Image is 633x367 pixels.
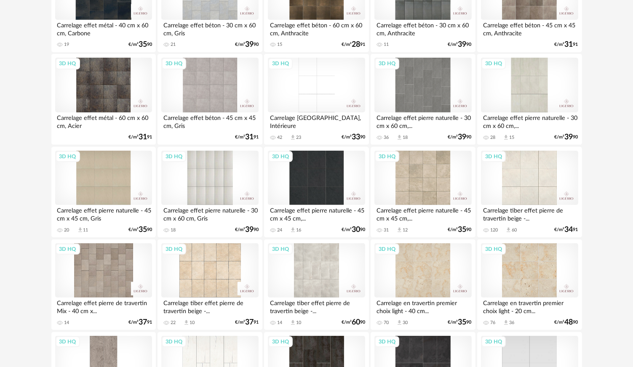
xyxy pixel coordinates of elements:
[55,298,152,314] div: Carrelage effet pierre de travertin Mix - 40 cm x...
[565,42,573,48] span: 31
[352,319,360,325] span: 60
[375,58,399,69] div: 3D HQ
[56,151,80,162] div: 3D HQ
[64,320,69,326] div: 14
[245,134,254,140] span: 31
[565,227,573,233] span: 34
[342,42,365,48] div: €/m² 91
[296,320,301,326] div: 10
[375,151,399,162] div: 3D HQ
[342,134,365,140] div: €/m² 90
[268,205,365,222] div: Carrelage effet pierre naturelle - 45 cm x 45 cm,...
[458,227,467,233] span: 35
[374,205,471,222] div: Carrelage effet pierre naturelle - 45 cm x 45 cm,...
[290,227,296,233] span: Download icon
[268,244,293,255] div: 3D HQ
[268,58,293,69] div: 3D HQ
[235,42,259,48] div: €/m² 90
[161,112,258,129] div: Carrelage effet béton - 45 cm x 45 cm, Gris
[277,135,282,141] div: 42
[128,134,152,140] div: €/m² 91
[371,147,475,238] a: 3D HQ Carrelage effet pierre naturelle - 45 cm x 45 cm,... 31 Download icon 12 €/m²3590
[162,244,186,255] div: 3D HQ
[64,42,69,48] div: 19
[128,319,152,325] div: €/m² 91
[458,134,467,140] span: 39
[183,319,190,326] span: Download icon
[162,58,186,69] div: 3D HQ
[509,320,514,326] div: 36
[458,319,467,325] span: 35
[56,244,80,255] div: 3D HQ
[375,336,399,347] div: 3D HQ
[268,336,293,347] div: 3D HQ
[481,20,578,37] div: Carrelage effet béton - 45 cm x 45 cm, Anthracite
[171,42,176,48] div: 21
[171,320,176,326] div: 22
[268,298,365,314] div: Carrelage tiber effet pierre de travertin beige -...
[158,147,262,238] a: 3D HQ Carrelage effet pierre naturelle - 30 cm x 60 cm, Gris 18 €/m²3990
[384,320,389,326] div: 70
[158,54,262,145] a: 3D HQ Carrelage effet béton - 45 cm x 45 cm, Gris €/m²3191
[477,147,582,238] a: 3D HQ Carrelage tiber effet pierre de travertin beige -... 120 Download icon 60 €/m²3491
[342,227,365,233] div: €/m² 90
[396,319,403,326] span: Download icon
[264,147,369,238] a: 3D HQ Carrelage effet pierre naturelle - 45 cm x 45 cm,... 24 Download icon 16 €/m²3090
[235,319,259,325] div: €/m² 91
[128,227,152,233] div: €/m² 90
[448,134,472,140] div: €/m² 90
[56,336,80,347] div: 3D HQ
[503,319,509,326] span: Download icon
[509,135,514,141] div: 15
[55,20,152,37] div: Carrelage effet métal - 40 cm x 60 cm, Carbone
[264,54,369,145] a: 3D HQ Carrelage [GEOGRAPHIC_DATA], Intérieure 42 Download icon 23 €/m²3390
[51,54,156,145] a: 3D HQ Carrelage effet métal - 60 cm x 60 cm, Acier €/m²3191
[139,134,147,140] span: 31
[448,42,472,48] div: €/m² 90
[290,319,296,326] span: Download icon
[512,227,517,233] div: 60
[448,227,472,233] div: €/m² 90
[505,227,512,233] span: Download icon
[128,42,152,48] div: €/m² 90
[161,298,258,314] div: Carrelage tiber effet pierre de travertin beige -...
[277,320,282,326] div: 14
[158,239,262,330] a: 3D HQ Carrelage tiber effet pierre de travertin beige -... 22 Download icon 10 €/m²3791
[477,239,582,330] a: 3D HQ Carrelage en travertin premier choix light - 20 cm... 76 Download icon 36 €/m²4890
[55,112,152,129] div: Carrelage effet métal - 60 cm x 60 cm, Acier
[64,227,69,233] div: 20
[190,320,195,326] div: 10
[162,151,186,162] div: 3D HQ
[245,42,254,48] span: 39
[139,227,147,233] span: 35
[458,42,467,48] span: 39
[403,227,408,233] div: 12
[352,227,360,233] span: 30
[162,336,186,347] div: 3D HQ
[490,320,495,326] div: 76
[490,227,498,233] div: 120
[235,227,259,233] div: €/m² 90
[481,205,578,222] div: Carrelage tiber effet pierre de travertin beige -...
[51,147,156,238] a: 3D HQ Carrelage effet pierre naturelle - 45 cm x 45 cm, Gris 20 Download icon 11 €/m²3590
[56,58,80,69] div: 3D HQ
[481,244,506,255] div: 3D HQ
[277,42,282,48] div: 15
[375,244,399,255] div: 3D HQ
[51,239,156,330] a: 3D HQ Carrelage effet pierre de travertin Mix - 40 cm x... 14 €/m²3791
[403,135,408,141] div: 18
[352,134,360,140] span: 33
[342,319,365,325] div: €/m² 90
[374,112,471,129] div: Carrelage effet pierre naturelle - 30 cm x 60 cm,...
[161,20,258,37] div: Carrelage effet béton - 30 cm x 60 cm, Gris
[565,134,573,140] span: 39
[371,54,475,145] a: 3D HQ Carrelage effet pierre naturelle - 30 cm x 60 cm,... 36 Download icon 18 €/m²3990
[371,239,475,330] a: 3D HQ Carrelage en travertin premier choix light - 40 cm... 70 Download icon 30 €/m²3590
[139,42,147,48] span: 35
[490,135,495,141] div: 28
[264,239,369,330] a: 3D HQ Carrelage tiber effet pierre de travertin beige -... 14 Download icon 10 €/m²6090
[477,54,582,145] a: 3D HQ Carrelage effet pierre naturelle - 30 cm x 60 cm,... 28 Download icon 15 €/m²3990
[565,319,573,325] span: 48
[77,227,83,233] span: Download icon
[268,151,293,162] div: 3D HQ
